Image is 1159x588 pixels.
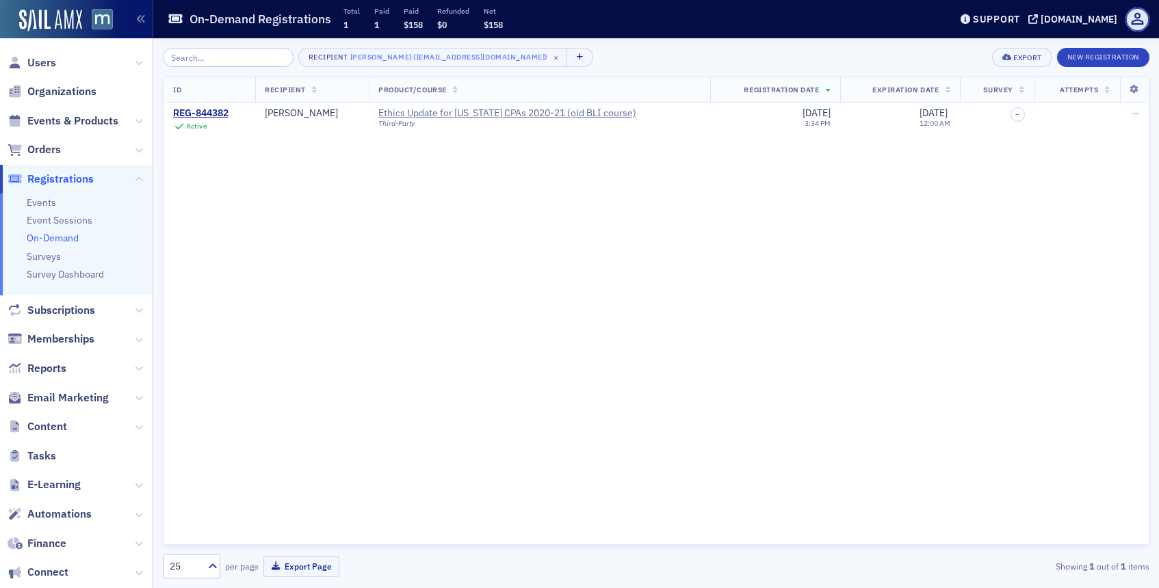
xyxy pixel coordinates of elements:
a: E-Learning [8,477,81,492]
a: Surveys [27,250,61,263]
span: Registrations [27,172,94,187]
span: $158 [404,19,423,30]
a: Survey Dashboard [27,268,104,280]
p: Paid [404,6,423,16]
p: Paid [374,6,389,16]
time: 12:00 AM [920,118,950,128]
a: Organizations [8,84,96,99]
span: Users [27,55,56,70]
label: per page [225,560,259,572]
a: View Homepage [82,9,113,32]
div: Showing out of items [830,560,1149,572]
a: Tasks [8,449,56,464]
span: E-Learning [27,477,81,492]
button: Export [992,48,1052,67]
span: ID [173,85,181,94]
h1: On-Demand Registrations [190,11,331,27]
p: Refunded [437,6,469,16]
strong: 1 [1087,560,1097,572]
a: Users [8,55,56,70]
span: Profile [1125,8,1149,31]
a: Ethics Update for [US_STATE] CPAs 2020-21 (old BLI course) [378,107,636,120]
a: Subscriptions [8,303,95,318]
span: Attempts [1060,85,1098,94]
a: On-Demand [27,232,79,244]
span: Memberships [27,332,94,347]
img: SailAMX [92,9,113,30]
span: Product/Course [378,85,446,94]
span: Content [27,419,67,434]
span: Organizations [27,84,96,99]
a: Event Sessions [27,214,92,226]
span: Tasks [27,449,56,464]
strong: 1 [1119,560,1128,572]
a: Events & Products [8,113,118,129]
img: SailAMX [19,10,82,31]
a: Connect [8,565,68,580]
button: Recipient[PERSON_NAME] ([EMAIL_ADDRESS][DOMAIN_NAME])× [298,48,568,67]
p: Net [484,6,503,16]
span: Recipient [265,85,306,94]
span: Expiration Date [872,85,939,94]
a: Content [8,419,67,434]
a: REG-844382 [173,107,229,120]
div: Recipient [309,53,348,62]
div: Support [973,13,1020,25]
span: Registration Date [744,85,819,94]
span: Events & Products [27,113,118,129]
a: Memberships [8,332,94,347]
button: New Registration [1057,48,1149,67]
div: Export [1013,54,1041,62]
span: Subscriptions [27,303,95,318]
a: Automations [8,507,92,522]
span: [DATE] [920,107,948,119]
span: $158 [484,19,503,30]
span: Orders [27,142,61,157]
a: Finance [8,536,66,551]
button: Export Page [263,556,339,577]
span: Reports [27,361,66,376]
span: $0 [437,19,447,30]
span: Automations [27,507,92,522]
span: — [1132,107,1139,119]
div: [PERSON_NAME] ([EMAIL_ADDRESS][DOMAIN_NAME]) [350,51,548,64]
a: Email Marketing [8,390,109,405]
span: Third-Party [378,118,415,128]
span: Survey [983,85,1013,94]
span: [DATE] [803,107,831,119]
button: [DOMAIN_NAME] [1028,14,1122,24]
p: Total [343,6,360,16]
span: Email Marketing [27,390,109,405]
a: Reports [8,361,66,376]
span: 1 [374,19,379,30]
span: Connect [27,565,68,580]
a: Registrations [8,172,94,187]
div: 25 [170,559,200,574]
a: Orders [8,142,61,157]
a: Events [27,196,56,209]
div: [DOMAIN_NAME] [1041,13,1117,25]
span: – [1015,110,1019,118]
time: 3:34 PM [805,118,831,128]
span: Finance [27,536,66,551]
span: × [550,51,562,64]
a: New Registration [1057,50,1149,62]
a: [PERSON_NAME] [265,107,338,120]
div: Active [186,122,207,131]
span: 1 [343,19,348,30]
input: Search… [163,48,294,67]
